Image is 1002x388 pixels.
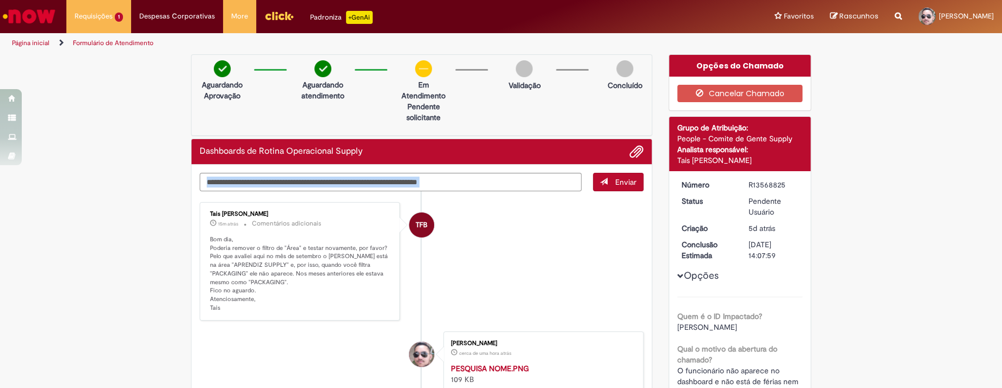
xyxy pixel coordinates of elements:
[748,239,799,261] div: [DATE] 14:07:59
[677,144,803,155] div: Analista responsável:
[1,5,57,27] img: ServiceNow
[677,344,777,365] b: Qual o motivo da abertura do chamado?
[629,145,644,159] button: Adicionar anexos
[748,223,775,233] time: 26/09/2025 01:34:38
[139,11,215,22] span: Despesas Corporativas
[748,223,799,234] div: 26/09/2025 01:34:38
[12,39,50,47] a: Página inicial
[939,11,994,21] span: [PERSON_NAME]
[409,212,434,237] div: Tais Folhadella Barbosa Bellagamba
[673,179,740,190] dt: Número
[210,211,391,217] div: Tais [PERSON_NAME]
[459,350,511,356] time: 30/09/2025 08:58:51
[409,342,434,367] div: Jose Mauricio Pereira dos Santos
[677,311,762,321] b: Quem é o ID Impactado?
[346,11,373,24] p: +GenAi
[669,55,811,77] div: Opções do Chamado
[73,39,153,47] a: Formulário de Atendimento
[397,101,450,123] p: Pendente solicitante
[677,155,803,166] div: Tais [PERSON_NAME]
[218,221,238,227] time: 30/09/2025 09:28:46
[264,8,294,24] img: click_logo_yellow_360x200.png
[196,79,249,101] p: Aguardando Aprovação
[830,11,879,22] a: Rascunhos
[748,196,799,217] div: Pendente Usuário
[615,177,636,187] span: Enviar
[673,239,740,261] dt: Conclusão Estimada
[314,60,331,77] img: check-circle-green.png
[673,223,740,234] dt: Criação
[451,364,529,373] a: PESQUISA NOME.PNG
[415,60,432,77] img: circle-minus.png
[200,173,582,191] textarea: Digite sua mensagem aqui...
[8,33,660,53] ul: Trilhas de página
[252,219,321,228] small: Comentários adicionais
[210,235,391,312] p: Bom dia, Poderia remover o filtro de "Área" e testar novamente, por favor? Pelo que avaliei aqui ...
[218,221,238,227] span: 15m atrás
[397,79,450,101] p: Em Atendimento
[310,11,373,24] div: Padroniza
[677,322,737,332] span: [PERSON_NAME]
[75,11,113,22] span: Requisições
[677,122,803,133] div: Grupo de Atribuição:
[451,340,632,347] div: [PERSON_NAME]
[508,80,540,91] p: Validação
[296,79,349,101] p: Aguardando atendimento
[231,11,248,22] span: More
[677,133,803,144] div: People - Comite de Gente Supply
[115,12,123,22] span: 1
[748,223,775,233] span: 5d atrás
[748,179,799,190] div: R13568825
[516,60,533,77] img: img-circle-grey.png
[608,80,642,91] p: Concluído
[677,85,803,102] button: Cancelar Chamado
[616,60,633,77] img: img-circle-grey.png
[214,60,231,77] img: check-circle-green.png
[839,11,879,21] span: Rascunhos
[451,363,632,385] div: 109 KB
[200,147,363,157] h2: Dashboards de Rotina Operacional Supply Histórico de tíquete
[593,173,644,191] button: Enviar
[459,350,511,356] span: cerca de uma hora atrás
[416,212,428,238] span: TFB
[673,196,740,206] dt: Status
[784,11,814,22] span: Favoritos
